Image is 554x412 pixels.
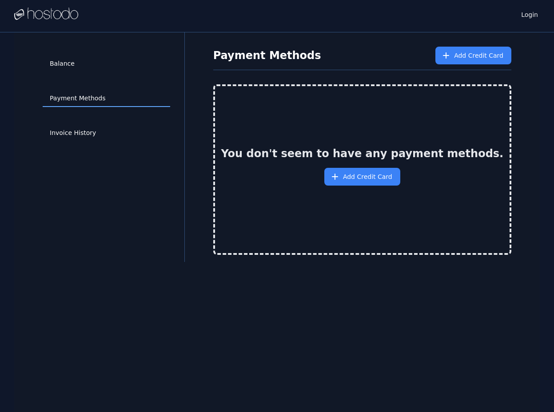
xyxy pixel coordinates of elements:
a: Invoice History [43,125,170,142]
h2: You don't seem to have any payment methods. [221,147,503,161]
h1: Payment Methods [213,48,321,63]
button: Add Credit Card [324,168,400,186]
a: Balance [43,55,170,72]
img: Logo [14,8,78,21]
button: Add Credit Card [435,47,511,64]
a: Payment Methods [43,90,170,107]
span: Add Credit Card [454,51,503,60]
a: Login [519,8,540,19]
span: Add Credit Card [343,172,392,181]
